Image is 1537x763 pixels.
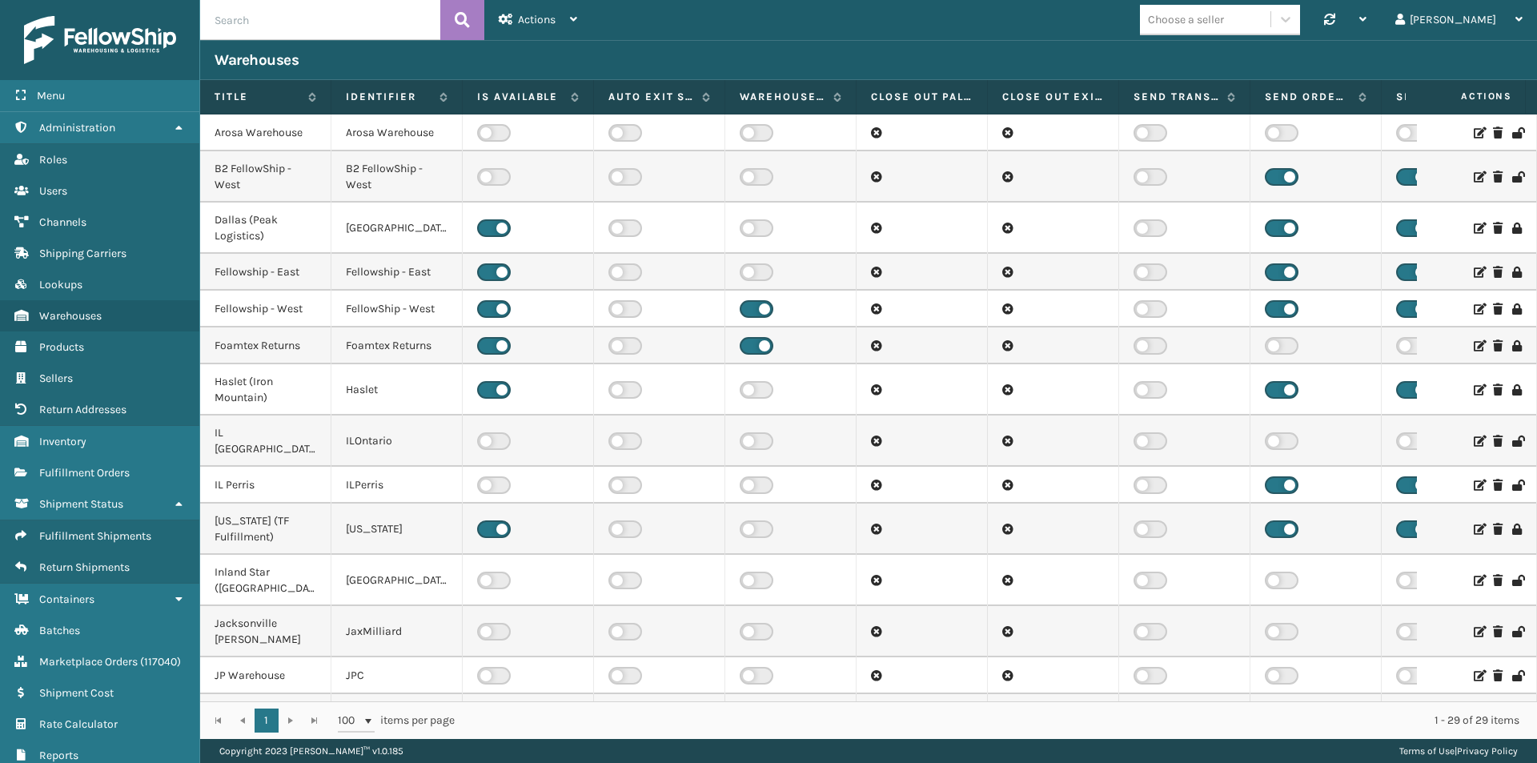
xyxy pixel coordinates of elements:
[37,89,65,102] span: Menu
[200,114,331,151] td: Arosa Warehouse
[1512,384,1522,396] i: Deactivate
[24,16,176,64] img: logo
[200,606,331,657] td: Jacksonville [PERSON_NAME]
[331,416,463,467] td: ILOntario
[1512,171,1522,183] i: Reactivate
[1493,524,1503,535] i: Delete
[1512,436,1522,447] i: Reactivate
[215,90,300,104] label: Title
[39,655,138,669] span: Marketplace Orders
[1512,267,1522,278] i: Deactivate
[39,247,126,260] span: Shipping Carriers
[331,694,463,745] td: [PERSON_NAME]
[331,327,463,364] td: Foamtex Returns
[39,624,80,637] span: Batches
[331,657,463,694] td: JPC
[1493,223,1503,234] i: Delete
[1493,340,1503,351] i: Delete
[1474,626,1483,637] i: Edit
[1399,745,1455,757] a: Terms of Use
[1493,670,1503,681] i: Delete
[200,151,331,203] td: B2 FellowShip - West
[1474,670,1483,681] i: Edit
[39,121,115,135] span: Administration
[140,655,181,669] span: ( 117040 )
[219,739,403,763] p: Copyright 2023 [PERSON_NAME]™ v 1.0.185
[39,560,130,574] span: Return Shipments
[331,203,463,254] td: [GEOGRAPHIC_DATA]
[1493,480,1503,491] i: Delete
[331,114,463,151] td: Arosa Warehouse
[39,153,67,167] span: Roles
[215,50,299,70] h3: Warehouses
[1493,626,1503,637] i: Delete
[1512,480,1522,491] i: Reactivate
[200,327,331,364] td: Foamtex Returns
[1493,171,1503,183] i: Delete
[1474,303,1483,315] i: Edit
[331,555,463,606] td: [GEOGRAPHIC_DATA]
[39,749,78,762] span: Reports
[1474,436,1483,447] i: Edit
[39,686,114,700] span: Shipment Cost
[1396,90,1482,104] label: Send Inventory API
[1512,626,1522,637] i: Reactivate
[338,709,455,733] span: items per page
[331,504,463,555] td: [US_STATE]
[1474,384,1483,396] i: Edit
[39,435,86,448] span: Inventory
[331,291,463,327] td: FellowShip - West
[39,592,94,606] span: Containers
[39,717,118,731] span: Rate Calculator
[39,529,151,543] span: Fulfillment Shipments
[39,403,126,416] span: Return Addresses
[1512,575,1522,586] i: Reactivate
[200,291,331,327] td: Fellowship - West
[1474,127,1483,139] i: Edit
[1493,127,1503,139] i: Delete
[346,90,431,104] label: Identifier
[477,90,563,104] label: Is Available
[1474,223,1483,234] i: Edit
[477,713,1519,729] div: 1 - 29 of 29 items
[1148,11,1224,28] div: Choose a seller
[1474,340,1483,351] i: Edit
[331,467,463,504] td: ILPerris
[39,278,82,291] span: Lookups
[1474,575,1483,586] i: Edit
[255,709,279,733] a: 1
[1474,524,1483,535] i: Edit
[39,309,102,323] span: Warehouses
[1493,575,1503,586] i: Delete
[331,364,463,416] td: Haslet
[1512,670,1522,681] i: Reactivate
[608,90,694,104] label: Auto Exit Scan
[39,466,130,480] span: Fulfillment Orders
[331,606,463,657] td: JaxMilliard
[1399,739,1518,763] div: |
[740,90,825,104] label: Warehouse accepting return labels
[331,151,463,203] td: B2 FellowShip - West
[1457,745,1518,757] a: Privacy Policy
[1493,384,1503,396] i: Delete
[1134,90,1219,104] label: Send Transfer API
[200,694,331,745] td: [PERSON_NAME] (Ironlink Logistics)
[1411,83,1522,110] span: Actions
[871,90,973,104] label: Close Out Palletizing
[331,254,463,291] td: Fellowship - East
[39,371,73,385] span: Sellers
[200,657,331,694] td: JP Warehouse
[1002,90,1104,104] label: Close Out Exit Scan
[1512,303,1522,315] i: Deactivate
[1265,90,1350,104] label: Send Order API
[1474,267,1483,278] i: Edit
[1474,480,1483,491] i: Edit
[200,203,331,254] td: Dallas (Peak Logistics)
[39,215,86,229] span: Channels
[200,254,331,291] td: Fellowship - East
[39,497,123,511] span: Shipment Status
[39,340,84,354] span: Products
[1493,303,1503,315] i: Delete
[1512,223,1522,234] i: Deactivate
[200,555,331,606] td: Inland Star ([GEOGRAPHIC_DATA])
